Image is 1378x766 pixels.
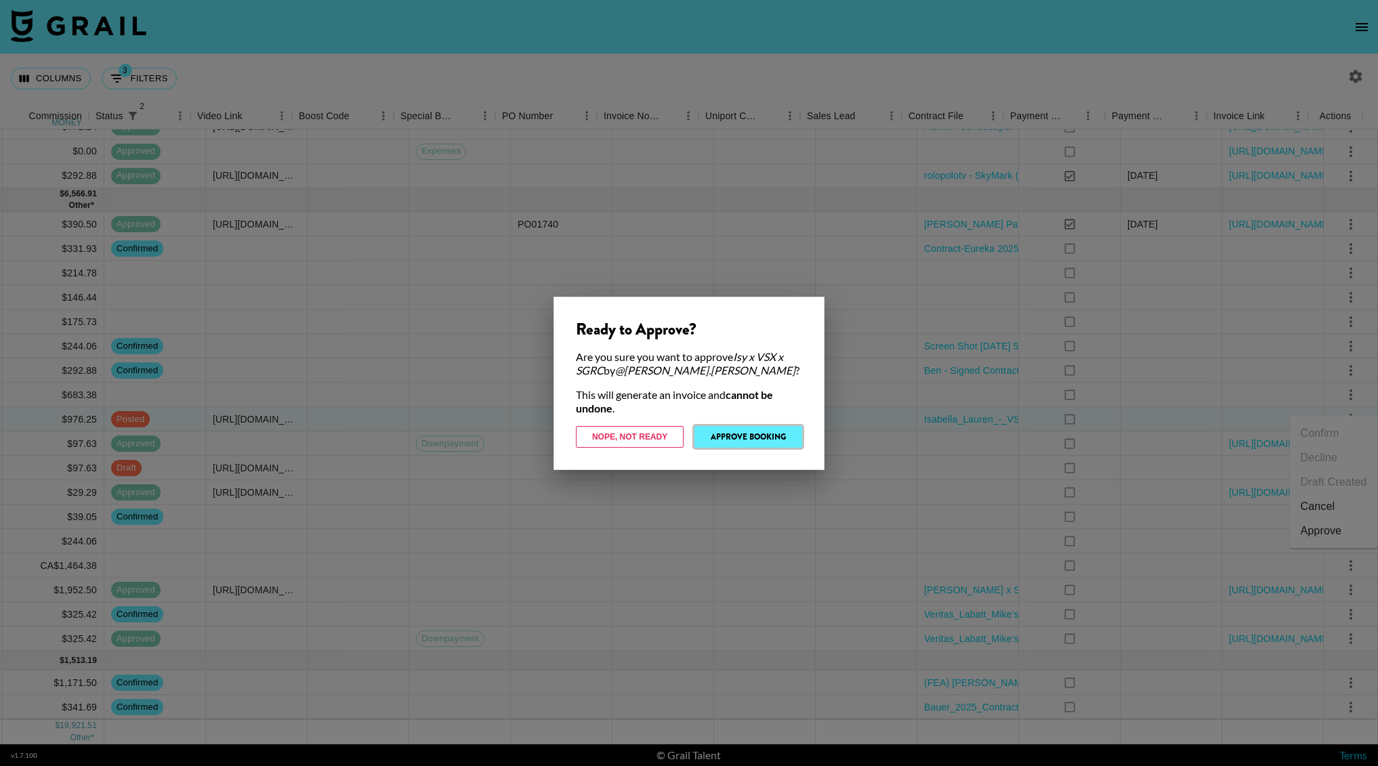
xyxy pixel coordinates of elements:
[576,426,684,448] button: Nope, Not Ready
[576,350,783,377] em: Isy x VSX x SGRC
[576,388,773,414] strong: cannot be undone
[576,350,802,377] div: Are you sure you want to approve by ?
[615,364,795,377] em: @ [PERSON_NAME].[PERSON_NAME]
[576,319,802,339] div: Ready to Approve?
[694,426,802,448] button: Approve Booking
[576,388,802,415] div: This will generate an invoice and .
